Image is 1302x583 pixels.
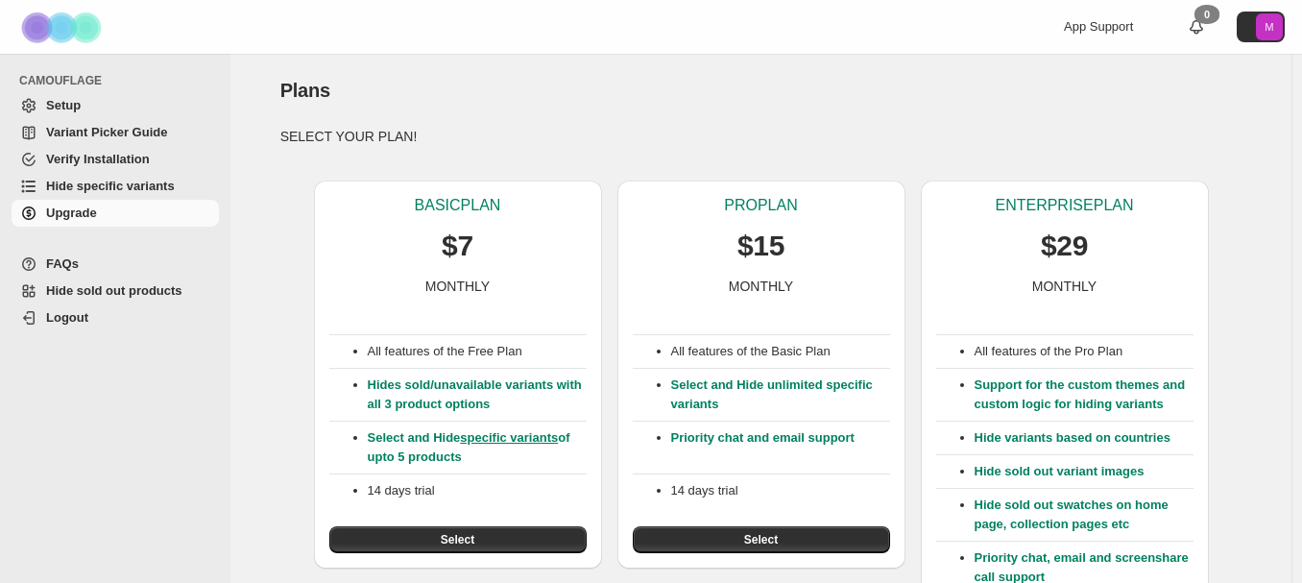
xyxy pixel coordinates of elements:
[671,376,890,414] p: Select and Hide unlimited specific variants
[1041,227,1088,265] p: $29
[46,206,97,220] span: Upgrade
[671,342,890,361] p: All features of the Basic Plan
[12,251,219,278] a: FAQs
[368,428,587,467] p: Select and Hide of upto 5 products
[19,73,221,88] span: CAMOUFLAGE
[975,342,1193,361] p: All features of the Pro Plan
[744,532,778,547] span: Select
[415,196,501,215] p: BASIC PLAN
[460,430,558,445] a: specific variants
[995,196,1133,215] p: ENTERPRISE PLAN
[1194,5,1219,24] div: 0
[1064,19,1133,34] span: App Support
[12,304,219,331] a: Logout
[633,526,890,553] button: Select
[15,1,111,54] img: Camouflage
[46,152,150,166] span: Verify Installation
[671,428,890,467] p: Priority chat and email support
[12,173,219,200] a: Hide specific variants
[46,310,88,325] span: Logout
[975,376,1193,414] p: Support for the custom themes and custom logic for hiding variants
[975,462,1193,481] p: Hide sold out variant images
[46,256,79,271] span: FAQs
[280,80,330,101] span: Plans
[1032,277,1097,296] p: MONTHLY
[368,342,587,361] p: All features of the Free Plan
[1265,21,1273,33] text: M
[46,179,175,193] span: Hide specific variants
[671,481,890,500] p: 14 days trial
[12,278,219,304] a: Hide sold out products
[12,92,219,119] a: Setup
[368,481,587,500] p: 14 days trial
[737,227,784,265] p: $15
[729,277,793,296] p: MONTHLY
[280,127,1242,146] p: SELECT YOUR PLAN!
[441,532,474,547] span: Select
[425,277,490,296] p: MONTHLY
[12,146,219,173] a: Verify Installation
[975,496,1193,534] p: Hide sold out swatches on home page, collection pages etc
[46,125,167,139] span: Variant Picker Guide
[1237,12,1285,42] button: Avatar with initials M
[1187,17,1206,36] a: 0
[442,227,473,265] p: $7
[368,376,587,414] p: Hides sold/unavailable variants with all 3 product options
[975,428,1193,448] p: Hide variants based on countries
[329,526,587,553] button: Select
[724,196,797,215] p: PRO PLAN
[1256,13,1283,40] span: Avatar with initials M
[46,283,182,298] span: Hide sold out products
[12,119,219,146] a: Variant Picker Guide
[46,98,81,112] span: Setup
[12,200,219,227] a: Upgrade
